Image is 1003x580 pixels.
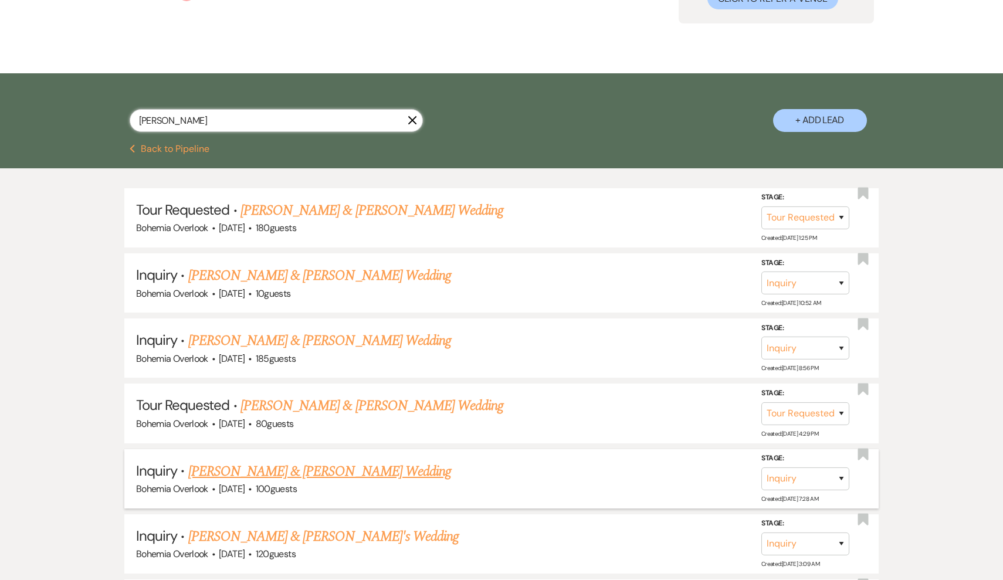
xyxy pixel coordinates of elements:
[256,548,296,560] span: 120 guests
[219,418,245,430] span: [DATE]
[256,287,291,300] span: 10 guests
[136,222,208,234] span: Bohemia Overlook
[136,483,208,495] span: Bohemia Overlook
[219,222,245,234] span: [DATE]
[761,495,818,503] span: Created: [DATE] 7:28 AM
[256,352,296,365] span: 185 guests
[188,265,451,286] a: [PERSON_NAME] & [PERSON_NAME] Wedding
[136,266,177,284] span: Inquiry
[219,352,245,365] span: [DATE]
[136,287,208,300] span: Bohemia Overlook
[256,418,294,430] span: 80 guests
[188,330,451,351] a: [PERSON_NAME] & [PERSON_NAME] Wedding
[219,287,245,300] span: [DATE]
[188,526,459,547] a: [PERSON_NAME] & [PERSON_NAME]'s Wedding
[761,299,821,307] span: Created: [DATE] 10:52 AM
[761,387,849,400] label: Stage:
[136,331,177,349] span: Inquiry
[761,560,819,568] span: Created: [DATE] 3:09 AM
[130,144,210,154] button: Back to Pipeline
[761,517,849,530] label: Stage:
[761,256,849,269] label: Stage:
[240,395,503,416] a: [PERSON_NAME] & [PERSON_NAME] Wedding
[219,548,245,560] span: [DATE]
[219,483,245,495] span: [DATE]
[136,462,177,480] span: Inquiry
[188,461,451,482] a: [PERSON_NAME] & [PERSON_NAME] Wedding
[136,352,208,365] span: Bohemia Overlook
[773,109,867,132] button: + Add Lead
[761,429,818,437] span: Created: [DATE] 4:29 PM
[256,222,296,234] span: 180 guests
[136,396,230,414] span: Tour Requested
[761,234,816,242] span: Created: [DATE] 1:25 PM
[761,452,849,465] label: Stage:
[240,200,503,221] a: [PERSON_NAME] & [PERSON_NAME] Wedding
[761,191,849,204] label: Stage:
[256,483,297,495] span: 100 guests
[130,109,423,132] input: Search by name, event date, email address or phone number
[136,418,208,430] span: Bohemia Overlook
[761,364,818,372] span: Created: [DATE] 8:56 PM
[136,548,208,560] span: Bohemia Overlook
[136,527,177,545] span: Inquiry
[136,201,230,219] span: Tour Requested
[761,322,849,335] label: Stage:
